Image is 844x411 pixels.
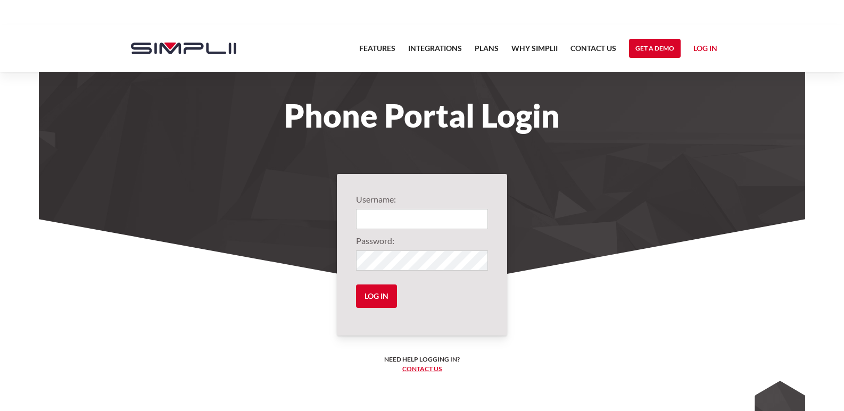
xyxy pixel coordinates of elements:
h6: Need help logging in? ‍ [384,355,460,374]
a: Get a Demo [629,39,681,58]
img: Simplii [131,43,236,54]
a: Plans [475,42,499,61]
a: Integrations [408,42,462,61]
a: Features [359,42,395,61]
form: Login [356,193,488,316]
label: Password: [356,234,488,247]
a: Log in [693,42,717,58]
label: Username: [356,193,488,206]
a: Why Simplii [511,42,558,61]
a: home [120,25,236,72]
a: Contact us [402,365,442,373]
h1: Phone Portal Login [120,104,724,127]
a: Contact US [570,42,616,61]
input: Log in [356,284,397,308]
